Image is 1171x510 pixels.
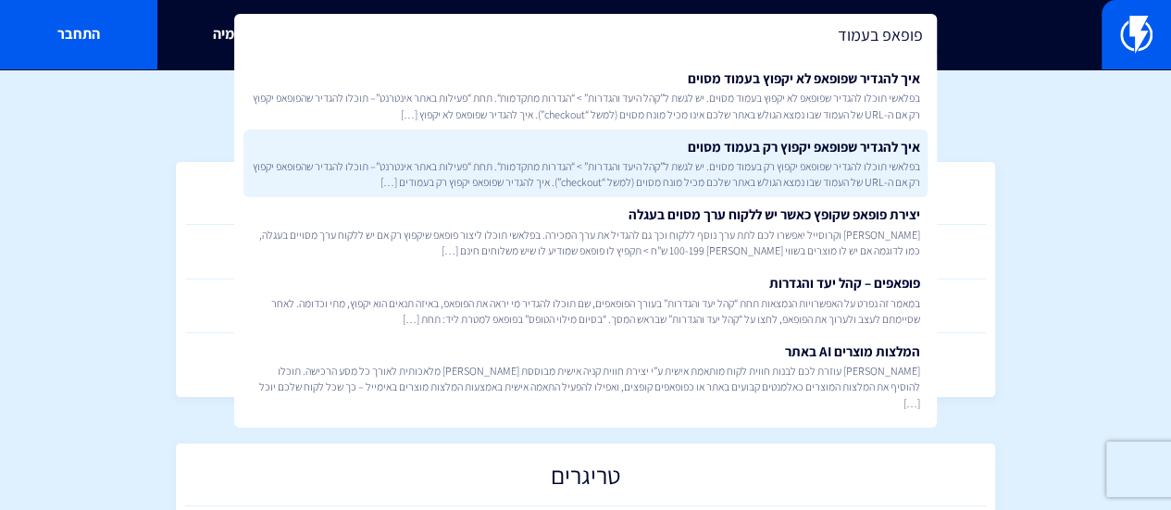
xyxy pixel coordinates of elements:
[243,61,928,130] a: איך להגדיר שפופאפ לא יקפוץ בעמוד מסויםבפלאשי תוכלו להגדיר שפופאפ לא יקפוץ בעמוד מסוים. יש לגשת ל”...
[194,462,978,498] h2: טריגרים
[243,266,928,334] a: פופאפים – קהל יעד והגדרותבמאמר זה נפרט על האפשרויות הנמצאות תחת “קהל יעד והגדרות” בעורך הפופאפים,...
[194,180,978,217] h2: יצירה וניהול אוטומציה
[185,333,987,388] a: איך להפעיל / לכבות אוטומציה
[234,14,937,56] input: חיפוש מהיר...
[185,280,987,334] a: יצירה וניהול אוטומציות
[251,158,920,190] span: בפלאשי תוכלו להגדיר שפופאפ יקפוץ רק בעמוד מסוים. יש לגשת ל”קהל היעד והגדרות” > “הגדרות מתקדמות“. ...
[243,197,928,266] a: יצירת פופאפ שקופץ כאשר יש ללקוח ערך מסוים בעגלה[PERSON_NAME] וקרוסייל יאפשרו לכם לתת ערך נוסף ללק...
[251,227,920,258] span: [PERSON_NAME] וקרוסייל יאפשרו לכם לתת ערך נוסף ללקוח וכך גם להגדיל את ערך המכירה. בפלאשי תוכלו לי...
[185,171,987,226] a: יצירה וניהול אוטומציה
[185,225,987,280] a: אוטומציות – סקירה כללית
[251,363,920,410] span: [PERSON_NAME] עוזרת לכם לבנות חווית לקוח מותאמת אישית ע”י יצירת חווית קניה אישית מבוססת [PERSON_N...
[243,130,928,198] a: איך להגדיר שפופאפ יקפוץ רק בעמוד מסויםבפלאשי תוכלו להגדיר שפופאפ יקפוץ רק בעמוד מסוים. יש לגשת ל”...
[243,334,928,418] a: המלצות מוצרים AI באתר[PERSON_NAME] עוזרת לכם לבנות חווית לקוח מותאמת אישית ע”י יצירת חווית קניה א...
[185,453,987,507] a: טריגרים
[251,90,920,121] span: בפלאשי תוכלו להגדיר שפופאפ לא יקפוץ בעמוד מסוים. יש לגשת ל”קהל היעד והגדרות” > “הגדרות מתקדמות“. ...
[251,295,920,327] span: במאמר זה נפרט על האפשרויות הנמצאות תחת “קהל יעד והגדרות” בעורך הפופאפים, שם תוכלו להגדיר מי יראה ...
